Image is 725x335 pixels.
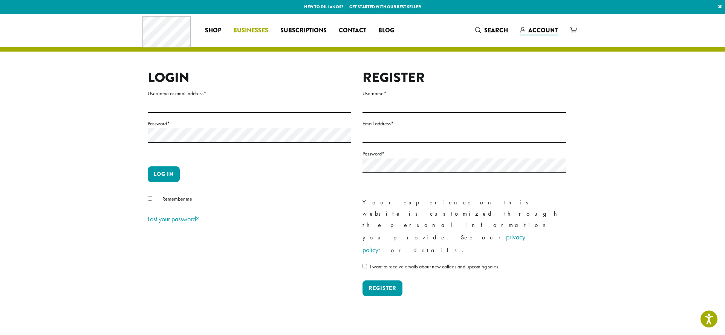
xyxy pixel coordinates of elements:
[205,26,221,35] span: Shop
[362,70,566,86] h2: Register
[362,280,402,296] button: Register
[280,26,327,35] span: Subscriptions
[362,264,367,268] input: I want to receive emails about new coffees and upcoming sales.
[339,26,366,35] span: Contact
[148,166,180,182] button: Log in
[362,233,525,254] a: privacy policy
[362,197,566,256] p: Your experience on this website is customized through the personal information you provide. See o...
[362,89,566,98] label: Username
[233,26,268,35] span: Businesses
[199,24,227,37] a: Shop
[362,149,566,158] label: Password
[148,215,199,223] a: Lost your password?
[469,24,514,37] a: Search
[362,119,566,128] label: Email address
[528,26,558,35] span: Account
[378,26,394,35] span: Blog
[370,263,499,270] span: I want to receive emails about new coffees and upcoming sales.
[148,70,351,86] h2: Login
[162,195,192,202] span: Remember me
[148,89,351,98] label: Username or email address
[148,119,351,128] label: Password
[484,26,508,35] span: Search
[349,4,421,10] a: Get started with our best seller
